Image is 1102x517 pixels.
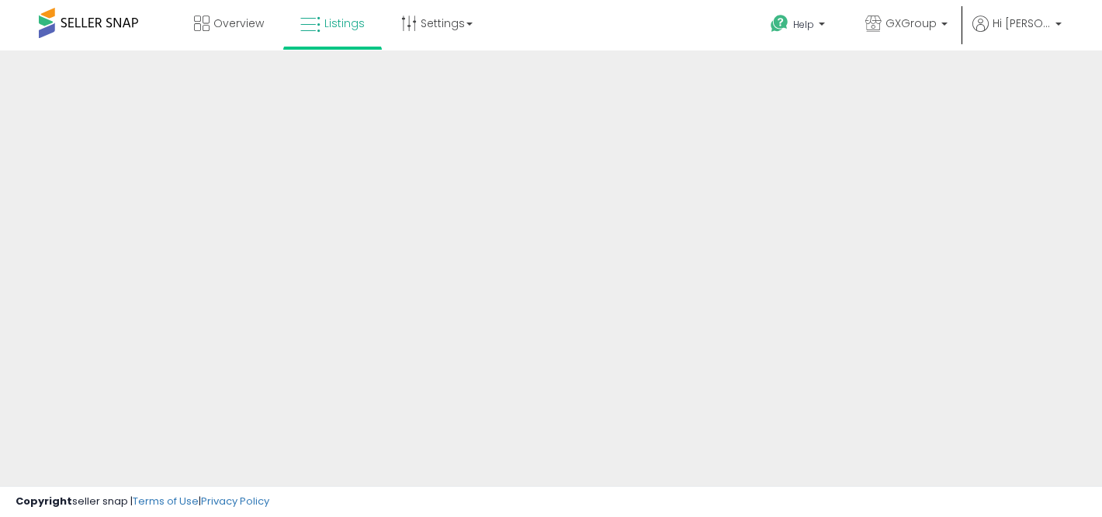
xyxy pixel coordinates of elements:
span: GXGroup [885,16,937,31]
strong: Copyright [16,494,72,508]
div: seller snap | | [16,494,269,509]
a: Privacy Policy [201,494,269,508]
i: Get Help [770,14,789,33]
a: Terms of Use [133,494,199,508]
a: Hi [PERSON_NAME] [972,16,1062,50]
span: Help [793,18,814,31]
a: Help [758,2,840,50]
span: Overview [213,16,264,31]
span: Listings [324,16,365,31]
span: Hi [PERSON_NAME] [993,16,1051,31]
